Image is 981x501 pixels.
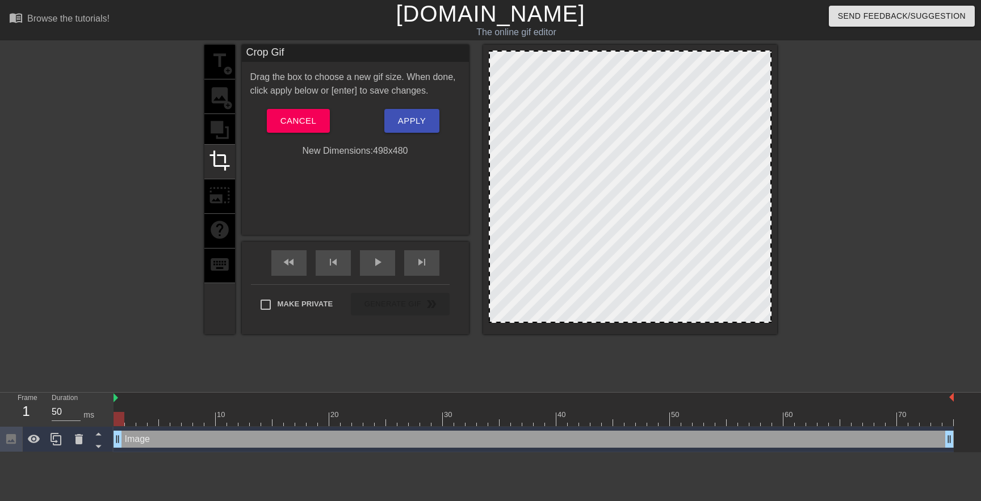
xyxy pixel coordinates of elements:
div: Drag the box to choose a new gif size. When done, click apply below or [enter] to save changes. [242,70,469,98]
span: crop [209,150,230,171]
label: Duration [52,395,78,402]
div: Frame [9,393,43,426]
span: Send Feedback/Suggestion [838,9,966,23]
span: menu_book [9,11,23,24]
a: [DOMAIN_NAME] [396,1,585,26]
span: skip_previous [326,255,340,269]
button: Send Feedback/Suggestion [829,6,975,27]
div: 30 [444,409,454,420]
span: drag_handle [112,433,123,445]
div: New Dimensions: 498 x 480 [242,144,469,158]
div: Browse the tutorials! [27,14,110,23]
div: 70 [898,409,908,420]
span: Cancel [280,113,316,128]
span: Apply [398,113,426,128]
span: skip_next [415,255,429,269]
span: Make Private [278,298,333,310]
button: Apply [384,109,439,133]
div: 50 [671,409,681,420]
button: Cancel [267,109,330,133]
span: play_arrow [371,255,384,269]
img: bound-end.png [949,393,954,402]
a: Browse the tutorials! [9,11,110,28]
div: 1 [18,401,35,422]
div: The online gif editor [333,26,700,39]
div: ms [83,409,94,421]
div: 10 [217,409,227,420]
span: fast_rewind [282,255,296,269]
div: 40 [557,409,568,420]
div: Crop Gif [242,45,469,62]
span: drag_handle [944,433,955,445]
div: 20 [330,409,341,420]
div: 60 [785,409,795,420]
